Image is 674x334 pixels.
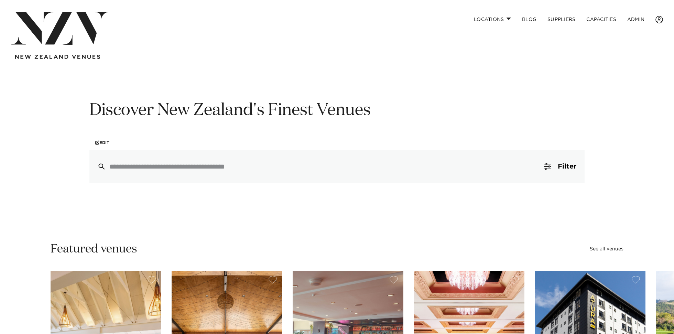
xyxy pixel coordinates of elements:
[622,12,650,27] a: ADMIN
[590,247,623,251] a: See all venues
[15,55,100,59] img: new-zealand-venues-text.png
[11,12,108,45] img: nzv-logo.png
[536,150,585,183] button: Filter
[89,100,585,121] h1: Discover New Zealand's Finest Venues
[517,12,542,27] a: BLOG
[468,12,517,27] a: Locations
[51,241,137,257] h2: Featured venues
[542,12,581,27] a: SUPPLIERS
[89,135,115,150] a: Edit
[581,12,622,27] a: Capacities
[558,163,576,170] span: Filter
